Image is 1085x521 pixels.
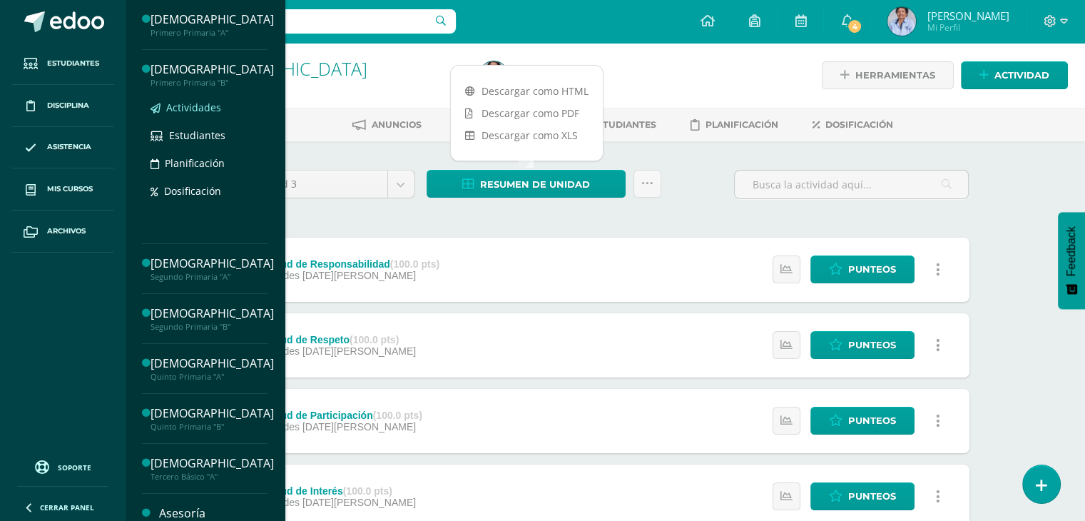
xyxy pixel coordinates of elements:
[350,334,399,345] strong: (100.0 pts)
[151,455,274,472] div: [DEMOGRAPHIC_DATA]
[151,11,274,28] div: [DEMOGRAPHIC_DATA]
[151,355,274,382] a: [DEMOGRAPHIC_DATA]Quinto Primaria "A"
[927,9,1009,23] span: [PERSON_NAME]
[302,497,416,508] span: [DATE][PERSON_NAME]
[151,28,274,38] div: Primero Primaria "A"
[258,258,439,270] div: Actitud de Responsabilidad
[479,61,508,90] img: f7d43da7d4b76873f72a158759d9652e.png
[373,410,422,421] strong: (100.0 pts)
[390,258,439,270] strong: (100.0 pts)
[180,79,462,92] div: Primero Primaria 'A'
[848,332,896,358] span: Punteos
[847,19,862,34] span: 4
[825,119,893,130] span: Dosificación
[451,102,603,124] a: Descargar como PDF
[810,331,915,359] a: Punteos
[302,270,416,281] span: [DATE][PERSON_NAME]
[151,422,274,432] div: Quinto Primaria "B"
[451,124,603,146] a: Descargar como XLS
[151,61,274,88] a: [DEMOGRAPHIC_DATA]Primero Primaria "B"
[705,119,778,130] span: Planificación
[151,322,274,332] div: Segundo Primaria "B"
[11,168,114,211] a: Mis cursos
[1065,226,1078,276] span: Feedback
[810,482,915,510] a: Punteos
[810,407,915,435] a: Punteos
[151,78,274,88] div: Primero Primaria "B"
[169,128,225,142] span: Estudiantes
[17,457,108,476] a: Soporte
[151,472,274,482] div: Tercero Básico "A"
[691,113,778,136] a: Planificación
[47,183,93,195] span: Mis cursos
[372,119,422,130] span: Anuncios
[47,100,89,111] span: Disciplina
[58,462,91,472] span: Soporte
[151,355,274,372] div: [DEMOGRAPHIC_DATA]
[165,156,225,170] span: Planificación
[40,502,94,512] span: Cerrar panel
[151,155,274,171] a: Planificación
[151,127,274,143] a: Estudiantes
[735,171,968,198] input: Busca la actividad aquí...
[813,113,893,136] a: Dosificación
[166,101,221,114] span: Actividades
[151,61,274,78] div: [DEMOGRAPHIC_DATA]
[243,171,414,198] a: Unidad 3
[151,405,274,432] a: [DEMOGRAPHIC_DATA]Quinto Primaria "B"
[151,405,274,422] div: [DEMOGRAPHIC_DATA]
[848,483,896,510] span: Punteos
[151,272,274,282] div: Segundo Primaria "A"
[135,9,456,34] input: Busca un usuario...
[151,305,274,322] div: [DEMOGRAPHIC_DATA]
[810,256,915,283] a: Punteos
[151,455,274,482] a: [DEMOGRAPHIC_DATA]Tercero Básico "A"
[11,85,114,127] a: Disciplina
[927,21,1009,34] span: Mi Perfil
[855,62,935,88] span: Herramientas
[302,421,416,433] span: [DATE][PERSON_NAME]
[591,119,656,130] span: Estudiantes
[151,372,274,382] div: Quinto Primaria "A"
[848,256,896,283] span: Punteos
[258,334,416,345] div: Actitud de Respeto
[480,171,590,198] span: Resumen de unidad
[302,345,416,357] span: [DATE][PERSON_NAME]
[427,170,626,198] a: Resumen de unidad
[258,410,422,421] div: Actitud de Participación
[151,183,274,199] a: Dosificación
[151,256,274,282] a: [DEMOGRAPHIC_DATA]Segundo Primaria "A"
[253,171,377,198] span: Unidad 3
[451,80,603,102] a: Descargar como HTML
[11,211,114,253] a: Archivos
[180,59,462,79] h1: Evangelización
[151,99,274,116] a: Actividades
[352,113,422,136] a: Anuncios
[151,256,274,272] div: [DEMOGRAPHIC_DATA]
[164,184,221,198] span: Dosificación
[994,62,1049,88] span: Actividad
[47,141,91,153] span: Asistencia
[151,305,274,332] a: [DEMOGRAPHIC_DATA]Segundo Primaria "B"
[11,127,114,169] a: Asistencia
[571,113,656,136] a: Estudiantes
[961,61,1068,89] a: Actividad
[47,226,86,237] span: Archivos
[848,408,896,434] span: Punteos
[887,7,916,36] img: f7d43da7d4b76873f72a158759d9652e.png
[822,61,954,89] a: Herramientas
[151,11,274,38] a: [DEMOGRAPHIC_DATA]Primero Primaria "A"
[1058,212,1085,309] button: Feedback - Mostrar encuesta
[47,58,99,69] span: Estudiantes
[343,485,392,497] strong: (100.0 pts)
[258,485,416,497] div: Actitud de Interés
[11,43,114,85] a: Estudiantes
